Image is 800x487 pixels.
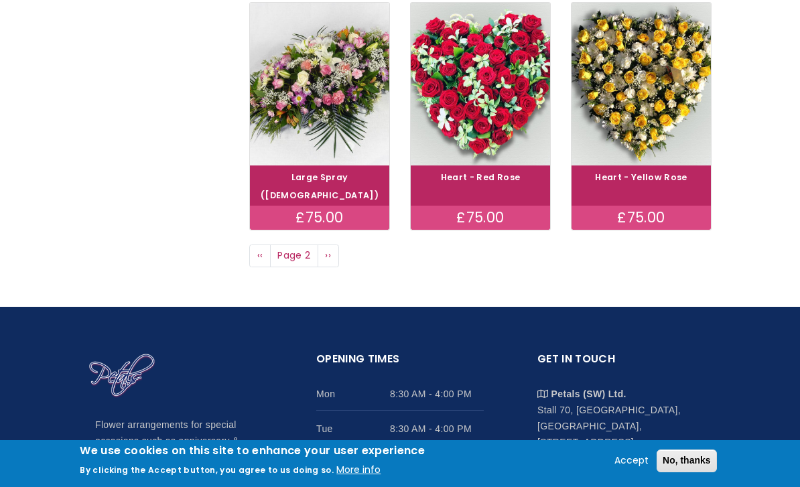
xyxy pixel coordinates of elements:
a: Heart - Red Rose [441,171,521,183]
img: Large Spray (Female) [250,3,389,165]
h2: Get in touch [537,350,705,376]
div: £75.00 [411,206,550,230]
button: No, thanks [657,449,717,472]
h2: We use cookies on this site to enhance your user experience [80,443,425,458]
h2: Opening Times [316,350,484,376]
li: Stall 70, [GEOGRAPHIC_DATA], [GEOGRAPHIC_DATA], [STREET_ADDRESS] [537,376,705,450]
span: 8:30 AM - 4:00 PM [390,421,484,437]
nav: Page navigation [249,245,712,267]
span: 8:30 AM - 4:00 PM [390,386,484,402]
li: Mon [316,376,484,411]
button: Accept [609,453,654,469]
span: Page 2 [270,245,318,267]
div: £75.00 [250,206,389,230]
p: By clicking the Accept button, you agree to us doing so. [80,464,334,476]
div: £75.00 [572,206,711,230]
img: Heart - Yellow Rose [572,3,711,165]
p: Flower arrangements for special occasions such as anniversary & birthday, wedding flowers, funera... [95,417,263,482]
img: Heart - Red Rose [411,3,550,165]
img: Home [88,353,155,399]
button: More info [336,462,381,478]
span: ›› [325,249,331,262]
strong: Petals (SW) Ltd. [551,389,626,399]
a: Heart - Yellow Rose [595,171,687,183]
li: Tue [316,411,484,445]
a: Large Spray ([DEMOGRAPHIC_DATA]) [261,171,379,201]
span: ‹‹ [257,249,263,262]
